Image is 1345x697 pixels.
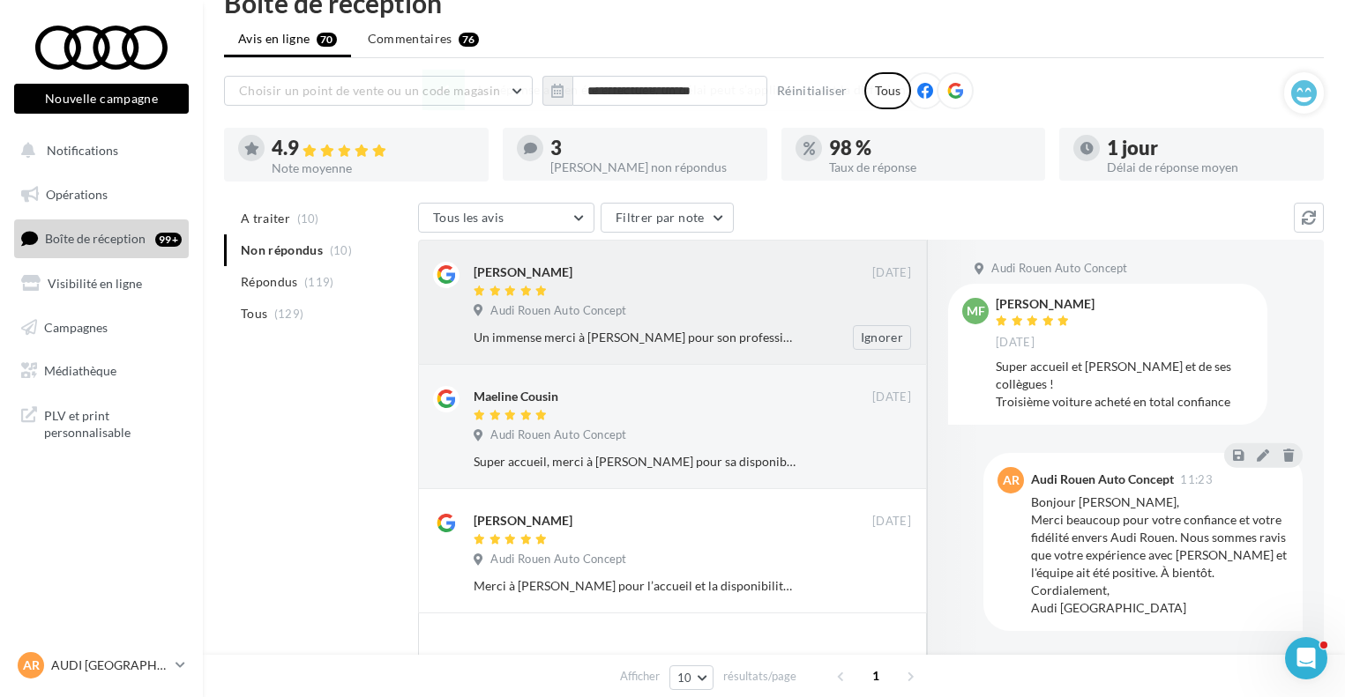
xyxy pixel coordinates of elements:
[433,210,504,225] span: Tous les avis
[272,162,474,174] div: Note moyenne
[872,265,911,281] span: [DATE]
[45,231,146,246] span: Boîte de réception
[474,388,558,405] div: Maeline Cousin
[872,514,911,530] span: [DATE]
[1180,474,1213,486] span: 11:23
[11,265,192,302] a: Visibilité en ligne
[241,273,298,291] span: Répondus
[474,577,796,595] div: Merci à [PERSON_NAME] pour l’accueil et la disponibilité pour l’achat de ce nouveau véhicule . Je...
[829,138,1032,158] div: 98 %
[304,275,334,289] span: (119)
[23,656,40,674] span: AR
[490,427,626,443] span: Audi Rouen Auto Concept
[272,138,474,159] div: 4.9
[224,76,533,106] button: Choisir un point de vente ou un code magasin
[422,70,923,110] div: La réponse a bien été effectuée, un délai peut s’appliquer avant la diffusion.
[418,203,594,233] button: Tous les avis
[1031,493,1289,617] div: Bonjour [PERSON_NAME], Merci beaucoup pour votre confiance et votre fidélité envers Audi Rouen. N...
[11,132,185,169] button: Notifications
[241,305,267,323] span: Tous
[11,219,192,257] a: Boîte de réception99+
[241,210,290,227] span: A traiter
[550,138,753,158] div: 3
[11,176,192,213] a: Opérations
[996,358,1253,411] div: Super accueil et [PERSON_NAME] et de ses collègues ! Troisième voiture acheté en total confiance
[853,325,911,350] button: Ignorer
[490,552,626,567] span: Audi Rouen Auto Concept
[11,397,192,449] a: PLV et print personnalisable
[967,302,985,320] span: mf
[44,404,182,441] span: PLV et print personnalisable
[474,512,572,530] div: [PERSON_NAME]
[14,649,189,682] a: AR AUDI [GEOGRAPHIC_DATA]
[51,656,168,674] p: AUDI [GEOGRAPHIC_DATA]
[1003,471,1020,489] span: AR
[1031,473,1174,486] div: Audi Rouen Auto Concept
[297,211,319,226] span: (10)
[1285,637,1327,679] iframe: Intercom live chat
[474,329,796,346] div: Un immense merci à [PERSON_NAME] pour son professionnalisme et son accompagnement exceptionnel lo...
[44,319,108,334] span: Campagnes
[991,261,1127,277] span: Audi Rouen Auto Concept
[14,84,189,114] button: Nouvelle campagne
[550,161,753,174] div: [PERSON_NAME] non répondus
[723,668,796,685] span: résultats/page
[677,671,692,685] span: 10
[474,263,572,281] div: [PERSON_NAME]
[490,303,626,319] span: Audi Rouen Auto Concept
[1107,161,1310,174] div: Délai de réponse moyen
[274,307,304,321] span: (129)
[872,389,911,405] span: [DATE]
[1107,138,1310,158] div: 1 jour
[669,665,714,690] button: 10
[46,187,108,202] span: Opérations
[996,298,1095,310] div: [PERSON_NAME]
[620,668,660,685] span: Afficher
[11,309,192,346] a: Campagnes
[368,30,452,48] span: Commentaires
[48,276,142,291] span: Visibilité en ligne
[155,233,182,247] div: 99+
[601,203,734,233] button: Filtrer par note
[239,83,500,98] span: Choisir un point de vente ou un code magasin
[862,662,890,690] span: 1
[996,335,1035,351] span: [DATE]
[47,143,118,158] span: Notifications
[459,33,479,47] div: 76
[829,161,1032,174] div: Taux de réponse
[11,352,192,389] a: Médiathèque
[44,363,116,378] span: Médiathèque
[474,453,796,471] div: Super accueil, merci à [PERSON_NAME] pour sa disponibilité et son professionnalisme 👍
